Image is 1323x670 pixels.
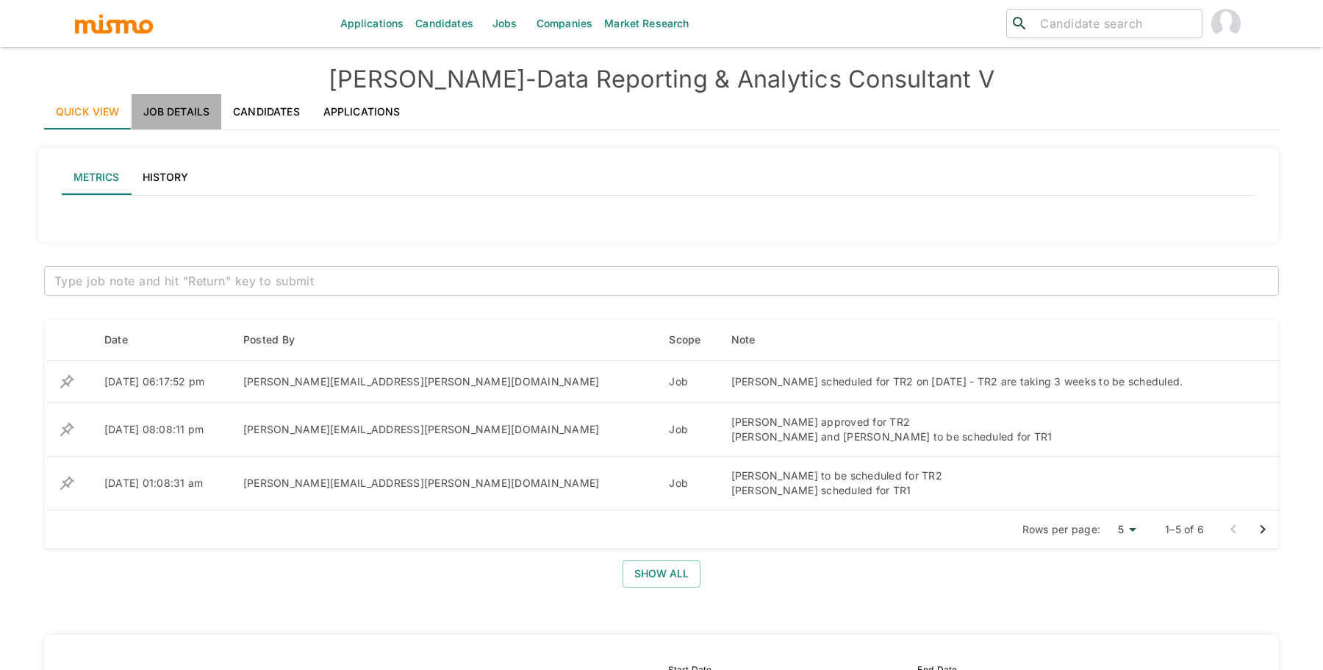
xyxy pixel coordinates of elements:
[93,403,232,457] td: [DATE] 08:08:11 pm
[221,94,312,129] a: Candidates
[1106,519,1141,541] div: 5
[1211,9,1241,38] img: Daniela Zito
[657,457,719,510] td: Job
[44,94,132,129] a: Quick View
[1165,522,1204,537] p: 1–5 of 6
[93,361,232,403] td: [DATE] 06:17:52 pm
[720,319,1252,361] th: Note
[73,13,154,35] img: logo
[132,94,222,129] a: Job Details
[131,160,200,195] button: History
[731,468,1241,498] div: [PERSON_NAME] to be scheduled for TR2 [PERSON_NAME] scheduled for TR1
[1248,515,1277,544] button: Go to next page
[62,160,1255,195] div: lab API tabs example
[93,457,232,510] td: [DATE] 01:08:31 am
[657,319,719,361] th: Scope
[44,319,1279,510] table: enhanced table
[657,403,719,457] td: Job
[623,560,700,588] button: Show all
[93,319,232,361] th: Date
[657,361,719,403] td: Job
[232,319,657,361] th: Posted By
[1034,13,1196,34] input: Candidate search
[1022,522,1101,537] p: Rows per page:
[232,457,657,510] td: [PERSON_NAME][EMAIL_ADDRESS][PERSON_NAME][DOMAIN_NAME]
[731,415,1241,444] div: [PERSON_NAME] approved for TR2 [PERSON_NAME] and [PERSON_NAME] to be scheduled for TR1
[312,94,412,129] a: Applications
[232,403,657,457] td: [PERSON_NAME][EMAIL_ADDRESS][PERSON_NAME][DOMAIN_NAME]
[731,374,1241,389] div: [PERSON_NAME] scheduled for TR2 on [DATE] - TR2 are taking 3 weeks to be scheduled.
[62,160,131,195] button: Metrics
[232,361,657,403] td: [PERSON_NAME][EMAIL_ADDRESS][PERSON_NAME][DOMAIN_NAME]
[44,65,1279,94] h4: [PERSON_NAME] - Data Reporting & Analytics Consultant V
